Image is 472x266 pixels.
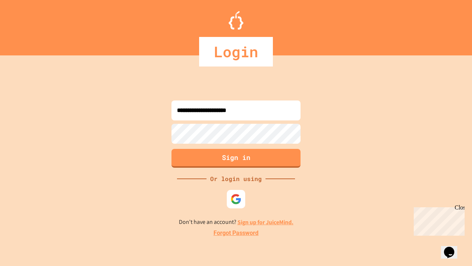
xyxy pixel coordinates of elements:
div: Or login using [206,174,265,183]
button: Sign in [171,149,301,168]
p: Don't have an account? [179,218,294,227]
img: google-icon.svg [230,194,242,205]
a: Forgot Password [214,229,258,238]
img: Logo.svg [229,11,243,30]
a: Sign up for JuiceMind. [237,218,294,226]
iframe: chat widget [441,236,465,259]
div: Login [199,37,273,66]
iframe: chat widget [411,204,465,236]
div: Chat with us now!Close [3,3,51,47]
